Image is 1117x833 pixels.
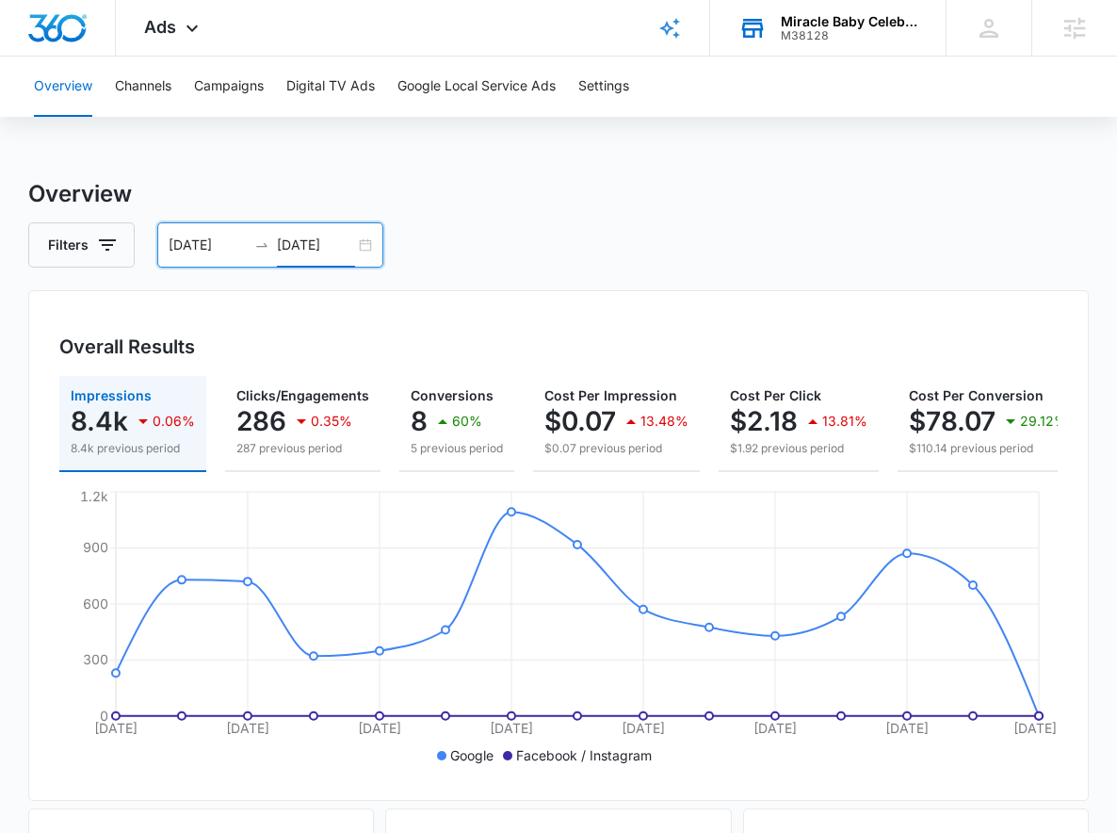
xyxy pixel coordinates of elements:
[640,415,688,428] p: 13.48%
[358,720,401,736] tspan: [DATE]
[753,720,797,736] tspan: [DATE]
[411,387,494,403] span: Conversions
[311,415,352,428] p: 0.35%
[71,406,128,436] p: 8.4k
[94,720,138,736] tspan: [DATE]
[83,596,108,612] tspan: 600
[781,14,918,29] div: account name
[83,651,108,667] tspan: 300
[236,406,286,436] p: 286
[194,57,264,117] button: Campaigns
[730,440,867,457] p: $1.92 previous period
[169,235,247,255] input: Start date
[397,57,556,117] button: Google Local Service Ads
[544,406,616,436] p: $0.07
[277,235,355,255] input: End date
[411,440,503,457] p: 5 previous period
[544,387,677,403] span: Cost Per Impression
[730,406,798,436] p: $2.18
[885,720,929,736] tspan: [DATE]
[28,177,1090,211] h3: Overview
[34,57,92,117] button: Overview
[781,29,918,42] div: account id
[286,57,375,117] button: Digital TV Ads
[71,440,195,457] p: 8.4k previous period
[909,406,996,436] p: $78.07
[153,415,195,428] p: 0.06%
[254,237,269,253] span: swap-right
[59,333,195,361] h3: Overall Results
[254,237,269,253] span: to
[1020,415,1067,428] p: 29.12%
[236,387,369,403] span: Clicks/Engagements
[71,387,152,403] span: Impressions
[144,17,176,37] span: Ads
[490,720,533,736] tspan: [DATE]
[822,415,867,428] p: 13.81%
[622,720,665,736] tspan: [DATE]
[452,415,482,428] p: 60%
[100,708,108,724] tspan: 0
[236,440,369,457] p: 287 previous period
[83,539,108,555] tspan: 900
[516,745,652,765] p: Facebook / Instagram
[909,440,1067,457] p: $110.14 previous period
[411,406,428,436] p: 8
[578,57,629,117] button: Settings
[80,489,108,505] tspan: 1.2k
[450,745,494,765] p: Google
[115,57,171,117] button: Channels
[544,440,688,457] p: $0.07 previous period
[730,387,821,403] span: Cost Per Click
[226,720,269,736] tspan: [DATE]
[1013,720,1057,736] tspan: [DATE]
[28,222,135,268] button: Filters
[909,387,1044,403] span: Cost Per Conversion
